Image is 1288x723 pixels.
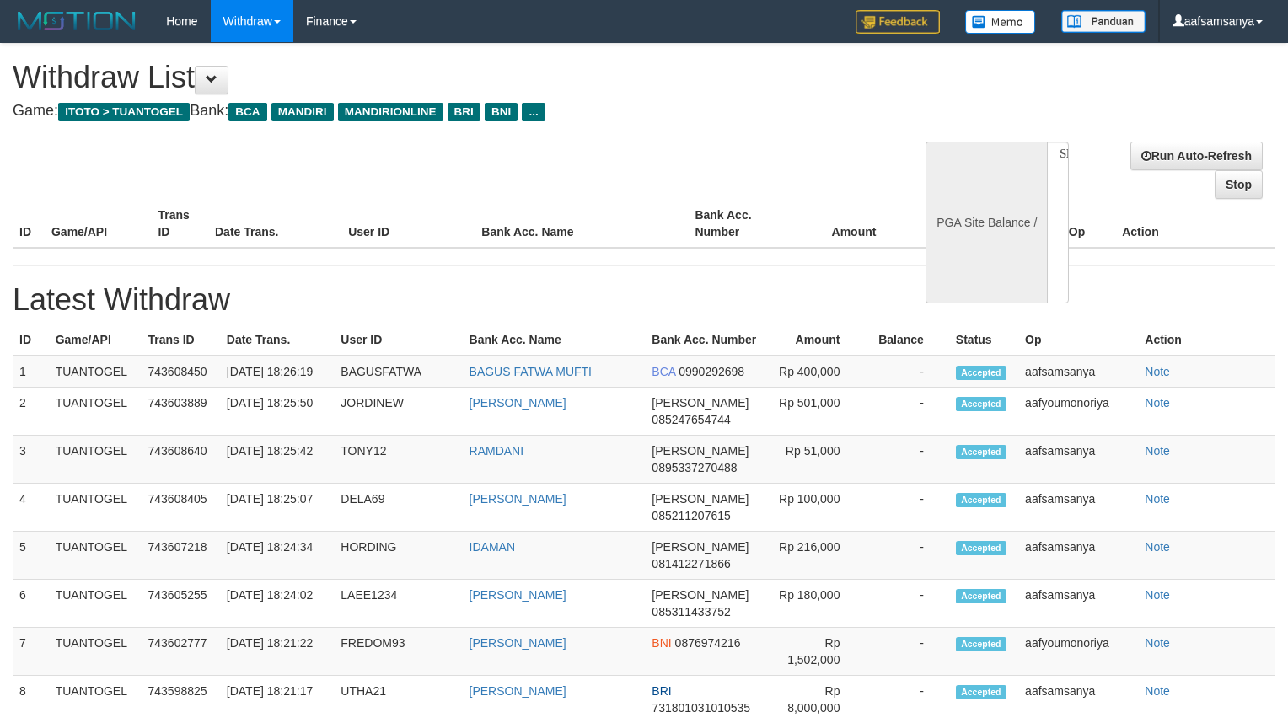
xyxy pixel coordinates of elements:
[141,484,219,532] td: 743608405
[220,580,335,628] td: [DATE] 18:24:02
[956,366,1006,380] span: Accepted
[766,628,865,676] td: Rp 1,502,000
[1018,580,1138,628] td: aafsamsanya
[1145,396,1170,410] a: Note
[141,324,219,356] th: Trans ID
[956,637,1006,651] span: Accepted
[334,484,462,532] td: DELA69
[448,103,480,121] span: BRI
[1130,142,1263,170] a: Run Auto-Refresh
[141,356,219,388] td: 743608450
[956,541,1006,555] span: Accepted
[1018,356,1138,388] td: aafsamsanya
[470,492,566,506] a: [PERSON_NAME]
[926,142,1047,303] div: PGA Site Balance /
[766,356,865,388] td: Rp 400,000
[652,444,749,458] span: [PERSON_NAME]
[58,103,190,121] span: ITOTO > TUANTOGEL
[652,492,749,506] span: [PERSON_NAME]
[220,388,335,436] td: [DATE] 18:25:50
[13,283,1275,317] h1: Latest Withdraw
[652,557,730,570] span: 081412271866
[865,628,948,676] td: -
[49,484,142,532] td: TUANTOGEL
[956,445,1006,459] span: Accepted
[485,103,518,121] span: BNI
[1145,540,1170,554] a: Note
[470,444,524,458] a: RAMDANI
[13,103,842,120] h4: Game: Bank:
[1145,588,1170,602] a: Note
[45,200,152,248] th: Game/API
[463,324,646,356] th: Bank Acc. Name
[865,324,948,356] th: Balance
[341,200,475,248] th: User ID
[1061,10,1146,33] img: panduan.png
[220,532,335,580] td: [DATE] 18:24:34
[1018,532,1138,580] td: aafsamsanya
[13,628,49,676] td: 7
[645,324,766,356] th: Bank Acc. Number
[652,509,730,522] span: 085211207615
[49,324,142,356] th: Game/API
[1062,200,1115,248] th: Op
[151,200,208,248] th: Trans ID
[856,10,940,34] img: Feedback.jpg
[141,532,219,580] td: 743607218
[766,324,865,356] th: Amount
[470,396,566,410] a: [PERSON_NAME]
[470,684,566,698] a: [PERSON_NAME]
[1145,684,1170,698] a: Note
[652,684,671,698] span: BRI
[470,588,566,602] a: [PERSON_NAME]
[652,413,730,426] span: 085247654744
[13,532,49,580] td: 5
[522,103,545,121] span: ...
[271,103,334,121] span: MANDIRI
[13,200,45,248] th: ID
[1145,492,1170,506] a: Note
[49,356,142,388] td: TUANTOGEL
[865,580,948,628] td: -
[49,580,142,628] td: TUANTOGEL
[652,461,737,474] span: 0895337270488
[766,532,865,580] td: Rp 216,000
[334,436,462,484] td: TONY12
[1215,170,1263,199] a: Stop
[141,388,219,436] td: 743603889
[13,8,141,34] img: MOTION_logo.png
[49,436,142,484] td: TUANTOGEL
[220,324,335,356] th: Date Trans.
[652,540,749,554] span: [PERSON_NAME]
[1018,324,1138,356] th: Op
[652,701,750,715] span: 731801031010535
[220,356,335,388] td: [DATE] 18:26:19
[956,685,1006,699] span: Accepted
[228,103,266,121] span: BCA
[652,365,675,378] span: BCA
[652,605,730,619] span: 085311433752
[13,580,49,628] td: 6
[334,324,462,356] th: User ID
[13,388,49,436] td: 2
[475,200,688,248] th: Bank Acc. Name
[949,324,1018,356] th: Status
[956,589,1006,603] span: Accepted
[865,532,948,580] td: -
[688,200,795,248] th: Bank Acc. Number
[766,484,865,532] td: Rp 100,000
[49,628,142,676] td: TUANTOGEL
[679,365,744,378] span: 0990292698
[956,493,1006,507] span: Accepted
[470,636,566,650] a: [PERSON_NAME]
[766,580,865,628] td: Rp 180,000
[49,532,142,580] td: TUANTOGEL
[652,396,749,410] span: [PERSON_NAME]
[334,532,462,580] td: HORDING
[13,324,49,356] th: ID
[334,388,462,436] td: JORDINEW
[141,436,219,484] td: 743608640
[334,628,462,676] td: FREDOM93
[652,636,671,650] span: BNI
[334,580,462,628] td: LAEE1234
